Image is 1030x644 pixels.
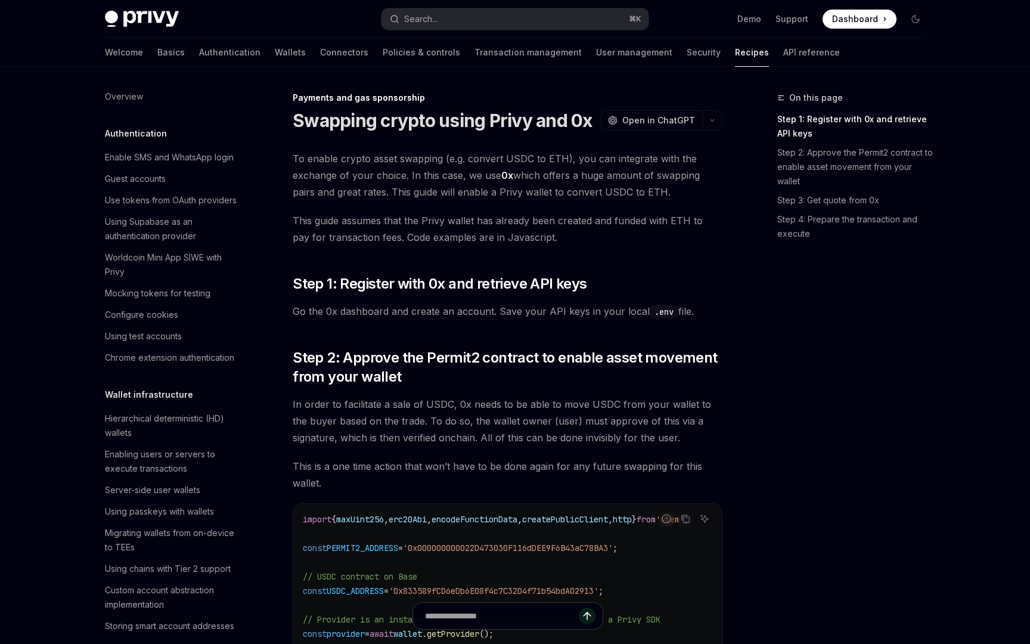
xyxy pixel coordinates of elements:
[336,514,384,525] span: maxUint256
[389,514,427,525] span: erc20Abi
[622,114,695,126] span: Open in ChatGPT
[629,14,641,24] span: ⌘ K
[608,514,613,525] span: ,
[105,583,241,612] div: Custom account abstraction implementation
[637,514,656,525] span: from
[596,38,672,67] a: User management
[687,38,721,67] a: Security
[598,586,603,596] span: ;
[95,304,248,326] a: Configure cookies
[95,190,248,211] a: Use tokens from OAuth providers
[293,150,722,200] span: To enable crypto asset swapping (e.g. convert USDC to ETH), you can integrate with the exchange o...
[579,608,595,624] button: Send message
[105,89,143,104] div: Overview
[906,10,925,29] button: Toggle dark mode
[105,411,241,440] div: Hierarchical deterministic (HD) wallets
[95,558,248,580] a: Using chains with Tier 2 support
[199,38,260,67] a: Authentication
[697,511,712,527] button: Ask AI
[303,543,327,553] span: const
[105,11,179,27] img: dark logo
[105,351,234,365] div: Chrome extension authentication
[398,543,403,553] span: =
[293,458,722,491] span: This is a one time action that won’t have to be done again for any future swapping for this wallet.
[95,283,248,304] a: Mocking tokens for testing
[517,514,522,525] span: ,
[105,286,210,301] div: Mocking tokens for testing
[613,514,632,525] span: http
[95,168,248,190] a: Guest accounts
[293,92,722,104] div: Payments and gas sponsorship
[105,150,234,165] div: Enable SMS and WhatsApp login
[737,13,761,25] a: Demo
[303,586,327,596] span: const
[293,212,722,246] span: This guide assumes that the Privy wallet has already been created and funded with ETH to pay for ...
[303,571,417,582] span: // USDC contract on Base
[105,308,178,322] div: Configure cookies
[293,110,592,131] h1: Swapping crypto using Privy and 0x
[105,447,241,476] div: Enabling users or servers to execute transactions
[95,347,248,369] a: Chrome extension authentication
[105,250,241,279] div: Worldcoin Mini App SIWE with Privy
[783,38,840,67] a: API reference
[95,211,248,247] a: Using Supabase as an authentication provider
[775,13,808,25] a: Support
[823,10,896,29] a: Dashboard
[777,191,935,210] a: Step 3: Get quote from 0x
[331,514,336,525] span: {
[327,586,384,596] span: USDC_ADDRESS
[275,38,306,67] a: Wallets
[95,522,248,558] a: Migrating wallets from on-device to TEEs
[320,38,368,67] a: Connectors
[659,511,674,527] button: Report incorrect code
[105,619,234,633] div: Storing smart account addresses
[105,126,167,141] h5: Authentication
[303,514,331,525] span: import
[384,586,389,596] span: =
[95,86,248,107] a: Overview
[501,169,513,182] a: 0x
[95,408,248,444] a: Hierarchical deterministic (HD) wallets
[105,38,143,67] a: Welcome
[293,348,722,386] span: Step 2: Approve the Permit2 contract to enable asset movement from your wallet
[522,514,608,525] span: createPublicClient
[735,38,769,67] a: Recipes
[383,38,460,67] a: Policies & controls
[632,514,637,525] span: }
[404,12,438,26] div: Search...
[105,329,182,343] div: Using test accounts
[832,13,878,25] span: Dashboard
[105,504,214,519] div: Using passkeys with wallets
[157,38,185,67] a: Basics
[381,8,649,30] button: Open search
[403,543,613,553] span: '0x000000000022D473030F116dDEE9F6B43aC78BA3'
[427,514,432,525] span: ,
[105,215,241,243] div: Using Supabase as an authentication provider
[389,586,598,596] span: '0x833589fCD6eDb6E08f4c7C32D4f71b54bdA02913'
[777,110,935,143] a: Step 1: Register with 0x and retrieve API keys
[105,526,241,555] div: Migrating wallets from on-device to TEEs
[650,305,678,318] code: .env
[105,562,231,576] div: Using chains with Tier 2 support
[95,615,248,637] a: Storing smart account addresses
[105,483,200,497] div: Server-side user wallets
[95,247,248,283] a: Worldcoin Mini App SIWE with Privy
[600,110,702,131] button: Open in ChatGPT
[327,543,398,553] span: PERMIT2_ADDRESS
[105,388,193,402] h5: Wallet infrastructure
[384,514,389,525] span: ,
[656,514,684,525] span: 'viem'
[95,147,248,168] a: Enable SMS and WhatsApp login
[425,603,579,629] input: Ask a question...
[293,396,722,446] span: In order to facilitate a sale of USDC, 0x needs to be able to move USDC from your wallet to the b...
[95,580,248,615] a: Custom account abstraction implementation
[95,326,248,347] a: Using test accounts
[105,193,237,208] div: Use tokens from OAuth providers
[613,543,618,553] span: ;
[293,303,722,320] span: Go the 0x dashboard and create an account. Save your API keys in your local file.
[293,274,587,293] span: Step 1: Register with 0x and retrieve API keys
[95,479,248,501] a: Server-side user wallets
[105,172,166,186] div: Guest accounts
[474,38,582,67] a: Transaction management
[678,511,693,527] button: Copy the contents from the code block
